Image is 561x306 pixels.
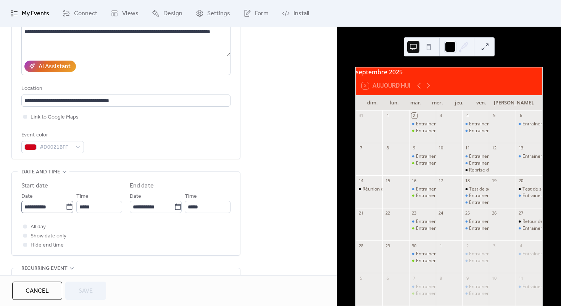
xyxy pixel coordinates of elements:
a: Form [238,3,274,24]
div: 18 [464,178,470,183]
span: Date [130,192,141,201]
div: Entrainement St-Amand [462,284,489,290]
div: dim. [362,95,384,111]
div: Entrainement St-Amand [469,121,520,127]
div: 8 [438,275,444,281]
div: 16 [411,178,417,183]
div: Entrainement piscine Babylone [469,225,535,232]
a: Design [146,3,188,24]
div: 14 [358,178,364,183]
div: 1 [385,113,390,119]
div: Entrainement physique [409,290,436,297]
div: [PERSON_NAME]. [492,95,536,111]
span: My Events [22,9,49,18]
div: 1 [438,243,444,248]
span: Link to Google Maps [31,113,79,122]
span: Date and time [21,168,60,177]
div: 8 [385,145,390,151]
a: Install [276,3,315,24]
div: 4 [518,243,524,248]
div: 15 [385,178,390,183]
a: Views [105,3,144,24]
div: Entrainement St-Amand [462,121,489,127]
span: Views [122,9,139,18]
div: Retour des EPI [516,218,542,225]
div: Entrainement St-Amand [462,218,489,225]
span: Date [21,192,33,201]
div: Entrainement piscine Babylone [462,225,489,232]
div: Entrainement physique [409,128,436,134]
a: Cancel [12,282,62,300]
div: Entrainement piscine Babylone [462,290,489,297]
div: Entrainement St-Amand [416,153,467,160]
a: My Events [5,3,55,24]
div: 24 [438,210,444,216]
div: 5 [358,275,364,281]
div: Entrainement piscine Babylone [516,284,542,290]
span: All day [31,223,46,232]
div: ven. [470,95,492,111]
div: Entrainement physique [409,225,436,232]
div: septembre 2025 [356,67,542,77]
div: Entrainement St-Amand [416,218,467,225]
div: Entrainement St-Amand [462,192,489,199]
button: AI Assistant [24,61,76,72]
div: Entrainement piscine Babylone [462,160,489,167]
div: Entrainement St-Amand [409,121,436,127]
div: Event color [21,131,82,140]
div: Entrainement St-Amand [409,153,436,160]
div: Entrainement St-Amand [469,251,520,257]
span: Connect [74,9,97,18]
div: 26 [491,210,497,216]
div: 10 [491,275,497,281]
div: 7 [411,275,417,281]
div: mer. [427,95,448,111]
div: 2 [411,113,417,119]
div: Location [21,84,229,93]
div: Entrainement piscine Babylone [516,251,542,257]
div: Reprise des entrainements [462,167,489,173]
div: 13 [518,145,524,151]
div: 30 [411,243,417,248]
div: Entrainement St-Amand [469,284,520,290]
div: Entrainement physique [416,225,465,232]
div: Entrainement piscine Babylone [469,199,535,206]
div: 9 [464,275,470,281]
div: 21 [358,210,364,216]
div: Test de sélection [522,186,558,192]
span: Recurring event [21,264,68,273]
div: Entrainement St-Amand [416,251,467,257]
div: 31 [358,113,364,119]
span: Settings [207,9,230,18]
div: 6 [385,275,390,281]
div: 3 [438,113,444,119]
div: Entrainement piscine Babylone [516,192,542,199]
div: 27 [518,210,524,216]
div: Entrainement St-Amand [462,251,489,257]
div: 11 [518,275,524,281]
div: Entrainement piscine Babylone [469,290,535,297]
div: Entrainement physique [416,160,465,167]
div: Entrainement St-Amand [469,153,520,160]
div: Réunion d'information [363,186,409,192]
div: Entrainement St-Amand [462,153,489,160]
a: Settings [190,3,236,24]
div: Entrainement St-Amand [409,284,436,290]
span: Time [76,192,89,201]
div: Retour des EPI [522,218,553,225]
div: Entrainement piscine Babylone [462,258,489,264]
div: jeu. [448,95,470,111]
div: AI Assistant [39,62,71,71]
div: 25 [464,210,470,216]
div: 17 [438,178,444,183]
div: Entrainement piscine Babylone [462,128,489,134]
div: 23 [411,210,417,216]
div: Entrainement physique [416,192,465,199]
div: 12 [491,145,497,151]
div: Entrainement piscine Babylone [462,199,489,206]
span: Show date only [31,232,66,241]
div: 11 [464,145,470,151]
div: Entrainement physique [416,128,465,134]
span: Hide end time [31,241,64,250]
div: Entrainement physique [409,160,436,167]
